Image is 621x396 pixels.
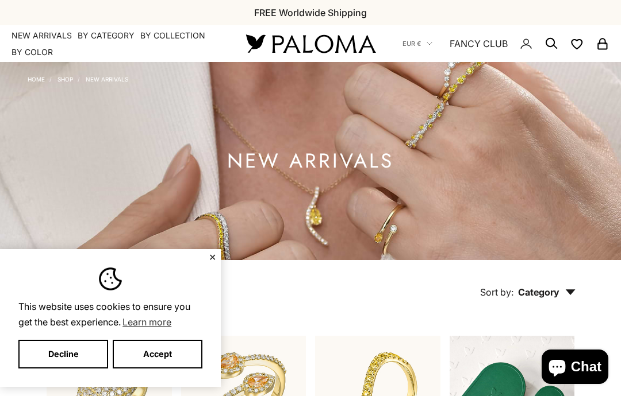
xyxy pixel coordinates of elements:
nav: Secondary navigation [402,25,609,62]
summary: By Category [78,30,135,41]
span: Category [518,286,576,298]
nav: Primary navigation [11,30,218,58]
a: Home [28,76,45,83]
button: Sort by: Category [454,260,602,308]
button: Close [209,254,216,261]
a: NEW ARRIVALS [11,30,72,41]
p: FREE Worldwide Shipping [254,5,367,20]
span: This website uses cookies to ensure you get the best experience. [18,300,202,331]
h1: NEW ARRIVALS [227,154,394,168]
a: Learn more [121,313,173,331]
summary: By Color [11,46,53,58]
img: Cookie banner [99,267,122,290]
span: Sort by: [480,286,513,298]
a: NEW ARRIVALS [86,76,128,83]
nav: Breadcrumb [28,73,128,83]
button: EUR € [402,38,432,49]
a: FANCY CLUB [450,36,508,51]
span: EUR € [402,38,421,49]
a: Shop [57,76,73,83]
inbox-online-store-chat: Shopify online store chat [538,350,612,387]
button: Accept [113,340,202,368]
summary: By Collection [140,30,205,41]
button: Decline [18,340,108,368]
